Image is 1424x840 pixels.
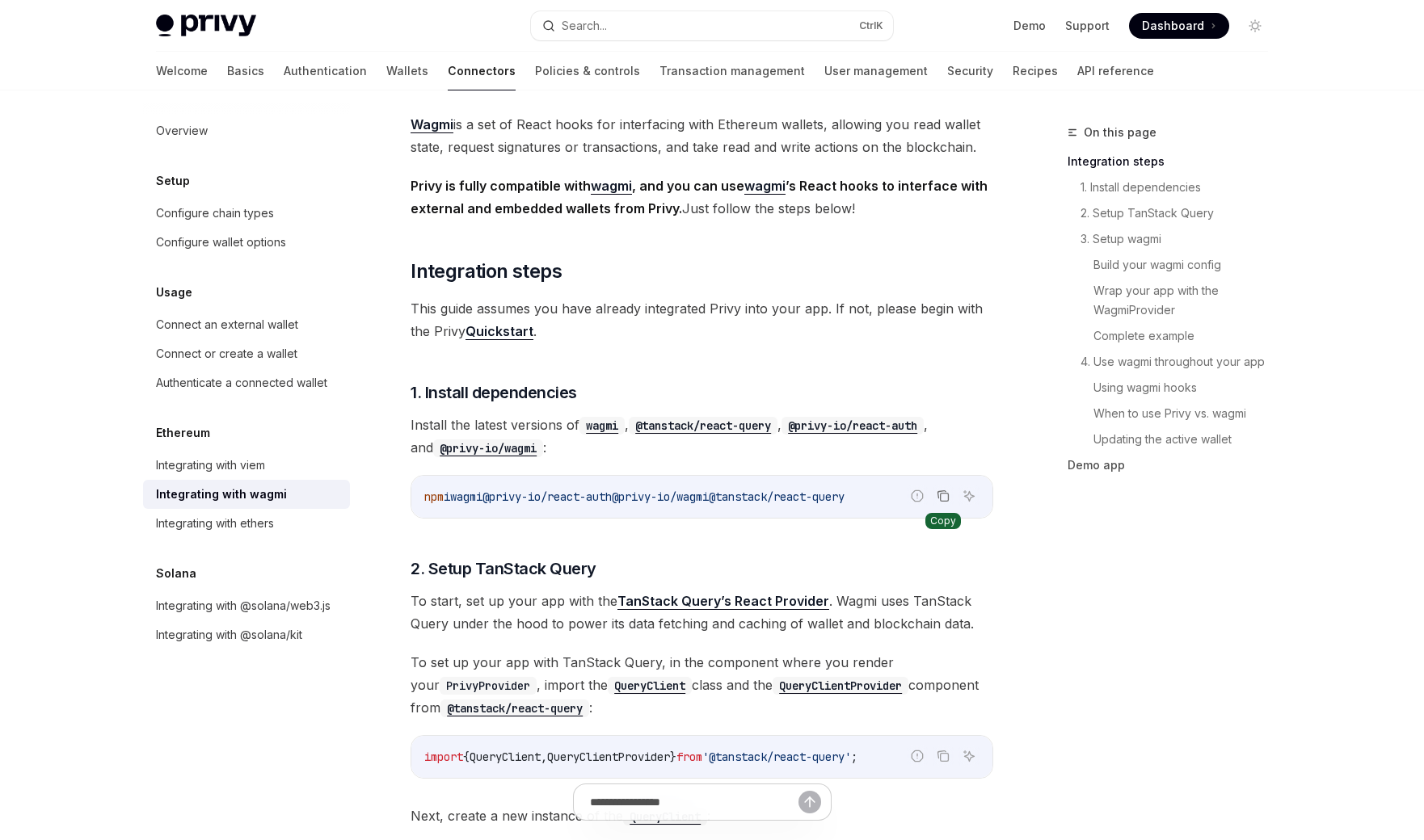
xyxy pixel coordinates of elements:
h5: Usage [156,283,192,302]
button: Copy the contents from the code block [933,485,954,506]
a: Complete example [1093,323,1281,349]
a: Connect an external wallet [143,310,350,339]
span: ; [851,750,857,764]
button: Search...CtrlK [531,11,893,40]
h5: Solana [156,564,196,583]
a: Integrating with @solana/kit [143,620,350,649]
a: Build your wagmi config [1093,252,1281,278]
a: Connectors [448,52,516,90]
a: Basics [227,52,264,90]
a: Wallets [386,52,428,90]
a: wagmi [579,417,625,433]
h5: Ethereum [156,423,210,443]
span: To start, set up your app with the . Wagmi uses TanStack Query under the hood to power its data f... [411,590,993,635]
code: @privy-io/react-auth [782,417,924,435]
span: 1. Install dependencies [411,381,577,404]
span: , [541,750,547,764]
span: Integration steps [411,258,562,284]
a: Dashboard [1129,13,1229,39]
code: QueryClient [608,677,692,695]
a: @tanstack/react-query [629,417,777,433]
span: Ctrl K [859,19,883,32]
span: from [676,750,702,764]
span: QueryClientProvider [547,750,670,764]
a: Overview [143,116,350,145]
a: Integrating with ethers [143,509,350,538]
span: wagmi [450,489,482,504]
div: Integrating with ethers [156,514,274,533]
code: wagmi [579,417,625,435]
a: Policies & controls [535,52,640,90]
a: Integrating with wagmi [143,480,350,509]
span: This guide assumes you have already integrated Privy into your app. If not, please begin with the... [411,297,993,342]
a: @privy-io/wagmi [433,439,543,456]
a: Welcome [156,52,208,90]
a: @privy-io/react-auth [782,417,924,433]
a: 1. Install dependencies [1081,174,1281,200]
span: Dashboard [1142,18,1204,34]
span: i [444,489,450,504]
span: is a set of React hooks for interfacing with Ethereum wallets, allowing you read wallet state, re... [411,113,993,158]
a: Integration steps [1068,149,1281,174]
span: Install the latest versions of , , , and : [411,414,993,459]
a: Updating the active wallet [1093,426,1281,452]
button: Toggle dark mode [1242,13,1268,39]
a: 2. Setup TanStack Query [1081,200,1281,226]
div: Copy [925,513,961,529]
a: wagmi [591,178,632,195]
span: { [463,750,470,764]
div: Integrating with @solana/web3.js [156,596,331,615]
span: To set up your app with TanStack Query, in the component where you render your , import the class... [411,651,993,719]
code: PrivyProvider [440,677,537,695]
a: @tanstack/react-query [440,699,589,716]
span: @privy-io/wagmi [612,489,709,504]
button: Report incorrect code [907,745,928,766]
a: Support [1065,18,1110,34]
span: import [424,750,463,764]
div: Integrating with wagmi [156,485,287,504]
a: 3. Setup wagmi [1081,226,1281,252]
strong: Privy is fully compatible with , and you can use ’s React hooks to interface with external and em... [411,178,988,216]
a: Connect or create a wallet [143,339,350,368]
h5: Setup [156,171,190,191]
div: Configure chain types [156,204,274,223]
a: Transaction management [659,52,805,90]
div: Integrating with @solana/kit [156,625,302,645]
div: Connect an external wallet [156,315,298,334]
button: Report incorrect code [907,485,928,506]
a: User management [824,52,928,90]
a: Quickstart [466,323,533,340]
span: On this page [1084,123,1156,142]
code: @tanstack/react-query [629,417,777,435]
a: When to use Privy vs. wagmi [1093,401,1281,426]
code: @privy-io/wagmi [433,439,543,457]
a: wagmi [744,178,786,195]
a: Configure wallet options [143,228,350,257]
div: Configure wallet options [156,233,286,252]
a: API reference [1077,52,1154,90]
button: Ask AI [958,745,980,766]
a: QueryClientProvider [773,677,908,693]
a: Configure chain types [143,199,350,228]
a: Authenticate a connected wallet [143,368,350,397]
div: Search... [562,16,607,36]
span: QueryClient [470,750,541,764]
code: @tanstack/react-query [440,699,589,717]
div: Connect or create a wallet [156,344,297,363]
span: @privy-io/react-auth [482,489,612,504]
div: Authenticate a connected wallet [156,373,327,393]
a: 4. Use wagmi throughout your app [1081,349,1281,375]
a: Using wagmi hooks [1093,375,1281,401]
a: Demo [1013,18,1046,34]
a: Security [947,52,993,90]
div: Integrating with viem [156,456,265,475]
a: TanStack Query’s React Provider [617,593,829,610]
code: QueryClientProvider [773,677,908,695]
button: Ask AI [958,485,980,506]
img: light logo [156,15,256,37]
a: Wrap your app with the WagmiProvider [1093,278,1281,323]
span: @tanstack/react-query [709,489,845,504]
a: Integrating with @solana/web3.js [143,591,350,620]
span: } [670,750,676,764]
span: '@tanstack/react-query' [702,750,851,764]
